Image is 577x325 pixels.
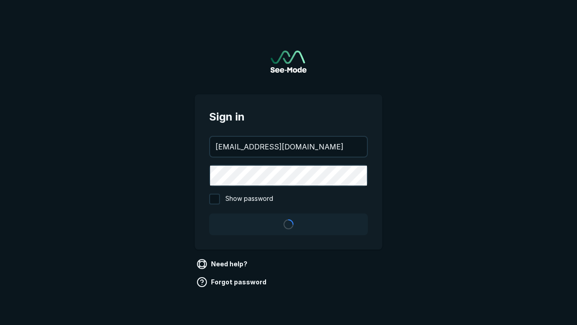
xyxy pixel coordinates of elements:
a: Go to sign in [270,51,307,73]
a: Forgot password [195,275,270,289]
input: your@email.com [210,137,367,157]
span: Sign in [209,109,368,125]
span: Show password [225,194,273,204]
img: See-Mode Logo [270,51,307,73]
a: Need help? [195,257,251,271]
